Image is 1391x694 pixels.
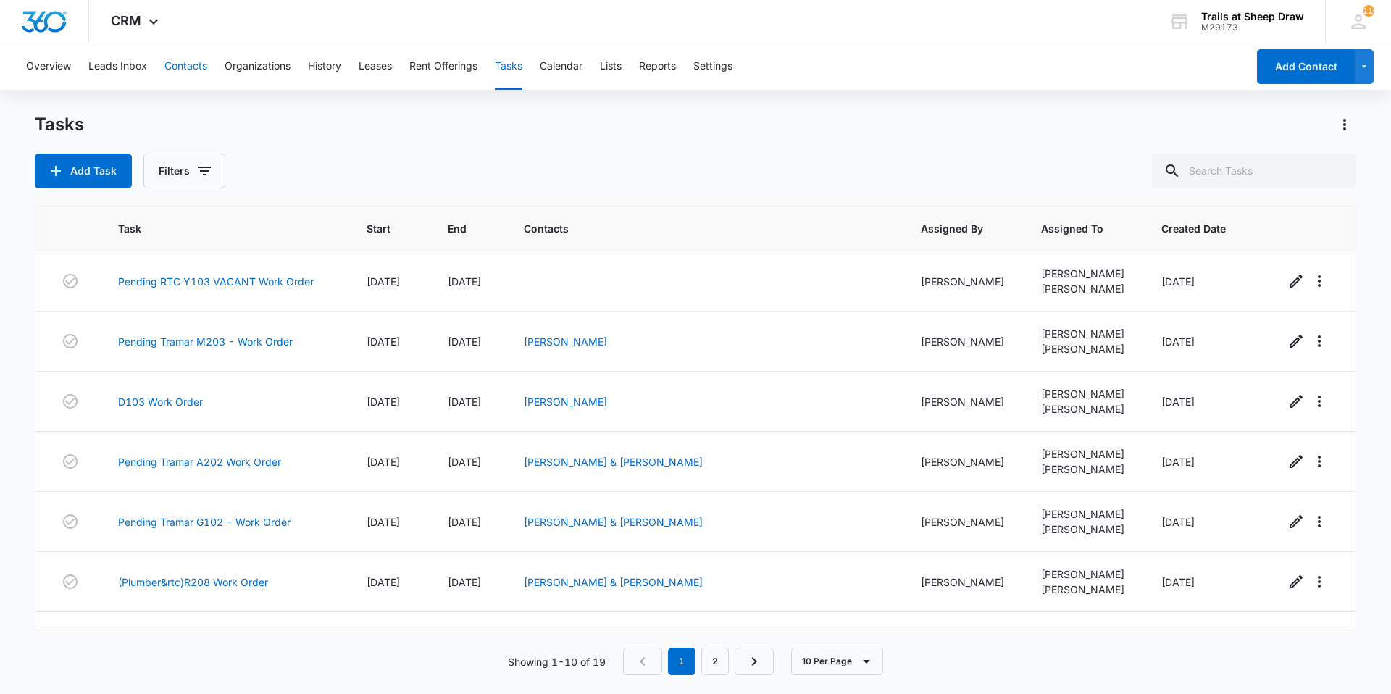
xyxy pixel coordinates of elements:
button: Leads Inbox [88,43,147,90]
div: [PERSON_NAME] [921,454,1006,469]
button: Add Task [35,154,132,188]
div: [PERSON_NAME] [921,574,1006,590]
a: Page 2 [701,648,729,675]
em: 1 [668,648,695,675]
span: [DATE] [1161,456,1195,468]
button: Settings [693,43,732,90]
span: [DATE] [448,396,481,408]
button: Leases [359,43,392,90]
span: [DATE] [1161,396,1195,408]
span: End [448,221,468,236]
span: [DATE] [448,275,481,288]
button: Rent Offerings [409,43,477,90]
span: Contacts [524,221,865,236]
h1: Tasks [35,114,84,135]
a: Pending Tramar M203 - Work Order [118,334,293,349]
div: [PERSON_NAME] [921,394,1006,409]
span: Task [118,221,311,236]
a: Pending Tramar G102 - Work Order [118,514,291,530]
button: Tasks [495,43,522,90]
button: Actions [1333,113,1356,136]
div: account id [1201,22,1304,33]
button: Overview [26,43,71,90]
div: [PERSON_NAME] [1041,446,1127,461]
button: Contacts [164,43,207,90]
button: Add Contact [1257,49,1355,84]
button: History [308,43,341,90]
button: Lists [600,43,622,90]
div: [PERSON_NAME] [1041,461,1127,477]
span: [DATE] [367,456,400,468]
div: [PERSON_NAME] [1041,401,1127,417]
button: Filters [143,154,225,188]
button: Organizations [225,43,291,90]
span: [DATE] [1161,516,1195,528]
span: CRM [111,13,141,28]
span: 110 [1363,5,1374,17]
div: account name [1201,11,1304,22]
span: [DATE] [367,516,400,528]
a: [PERSON_NAME] [524,396,607,408]
span: Created Date [1161,221,1228,236]
span: [DATE] [448,456,481,468]
div: [PERSON_NAME] [1041,266,1127,281]
span: Assigned By [921,221,985,236]
span: [DATE] [367,275,400,288]
input: Search Tasks [1152,154,1356,188]
span: [DATE] [1161,275,1195,288]
button: Calendar [540,43,582,90]
div: [PERSON_NAME] [1041,341,1127,356]
button: 10 Per Page [791,648,883,675]
div: [PERSON_NAME] [1041,326,1127,341]
div: [PERSON_NAME] [1041,522,1127,537]
a: [PERSON_NAME] & [PERSON_NAME] [524,576,703,588]
span: Start [367,221,392,236]
span: [DATE] [367,335,400,348]
span: [DATE] [448,335,481,348]
div: [PERSON_NAME] [921,274,1006,289]
div: [PERSON_NAME] [1041,281,1127,296]
span: [DATE] [448,576,481,588]
a: Next Page [735,648,774,675]
a: [PERSON_NAME] & [PERSON_NAME] [524,456,703,468]
a: (Plumber&rtc)R208 Work Order [118,574,268,590]
a: D103 Work Order [118,394,203,409]
nav: Pagination [623,648,774,675]
div: [PERSON_NAME] [1041,386,1127,401]
div: notifications count [1363,5,1374,17]
div: [PERSON_NAME] [921,334,1006,349]
div: [PERSON_NAME] [921,514,1006,530]
span: [DATE] [448,516,481,528]
a: Pending Tramar A202 Work Order [118,454,281,469]
div: [PERSON_NAME] [1041,567,1127,582]
div: [PERSON_NAME] [1041,627,1127,642]
div: [PERSON_NAME] [1041,506,1127,522]
span: Assigned To [1041,221,1106,236]
a: Pending RTC Y103 VACANT Work Order [118,274,314,289]
a: [PERSON_NAME] [524,335,607,348]
div: [PERSON_NAME] [1041,582,1127,597]
span: [DATE] [1161,576,1195,588]
span: [DATE] [367,396,400,408]
span: [DATE] [367,576,400,588]
span: [DATE] [1161,335,1195,348]
p: Showing 1-10 of 19 [508,654,606,669]
a: [PERSON_NAME] & [PERSON_NAME] [524,516,703,528]
button: Reports [639,43,676,90]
